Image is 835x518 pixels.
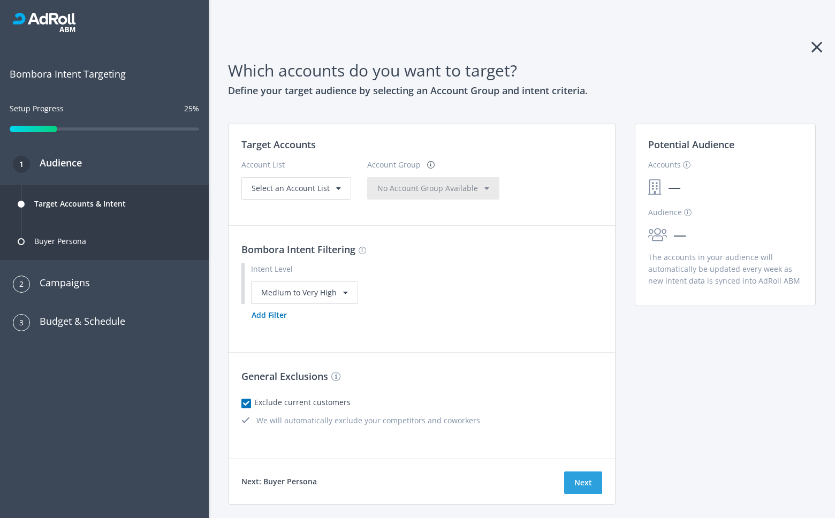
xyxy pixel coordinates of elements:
label: Accounts [648,159,690,171]
span: 1 [19,156,24,173]
h4: Next: Buyer Persona [241,476,317,487]
span: 2 [19,276,24,293]
span: Select an Account List [252,183,330,193]
div: Medium to Very High [251,281,358,304]
span: 3 [19,314,24,331]
h3: Budget & Schedule [30,314,125,329]
div: Setup Progress [10,103,64,124]
p: The accounts in your audience will automatically be updated every week as new intent data is sync... [648,252,802,287]
h3: Target Accounts [241,137,602,152]
div: Account Group [367,159,421,177]
h1: Which accounts do you want to target? [228,58,816,83]
h3: Potential Audience [648,137,802,158]
h3: Audience [30,155,82,170]
h3: General Exclusions [241,369,602,384]
h3: Define your target audience by selecting an Account Group and intent criteria. [228,83,816,98]
button: Add Filter [241,304,297,326]
label: Audience [648,207,692,218]
div: Target Accounts & Intent [34,191,126,217]
div: Buyer Persona [34,228,86,254]
h3: Campaigns [30,275,90,290]
div: Account List [241,159,351,177]
label: Exclude current customers [257,397,351,408]
span: No Account Group Available [377,183,478,193]
div: We will automatically exclude your competitors and coworkers [241,415,602,426]
div: No Account Group Available [377,182,489,194]
div: Select an Account List [252,182,341,194]
div: RollWorks [13,13,196,32]
span: — [667,225,693,245]
button: Next [564,471,602,494]
h3: Bombora Intent Filtering [241,242,602,257]
span: Bombora Intent Targeting [10,66,199,81]
span: — [662,177,687,197]
div: 25% [184,103,199,115]
div: Intent Level [251,263,602,275]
